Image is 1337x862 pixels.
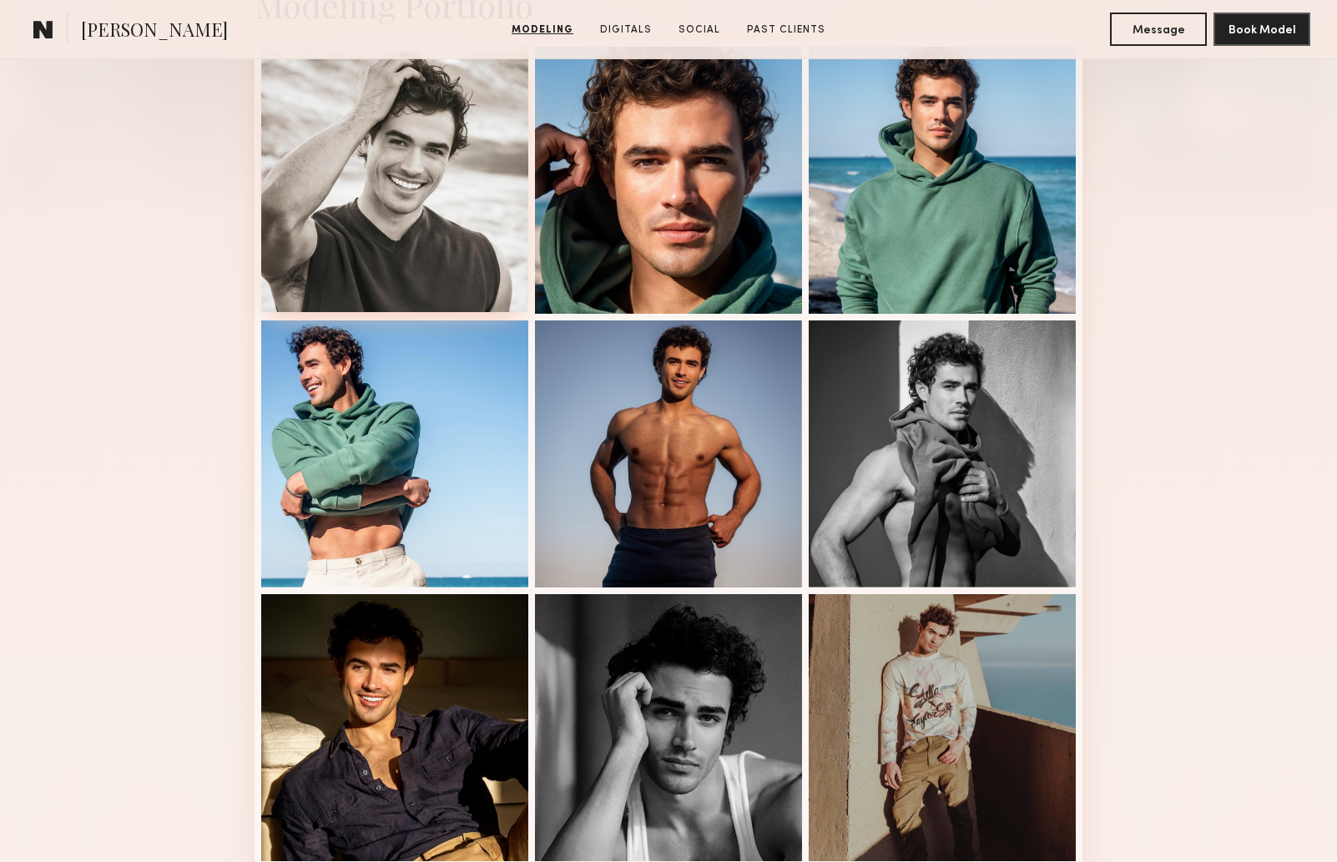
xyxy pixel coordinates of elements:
[672,23,727,38] a: Social
[1110,13,1207,46] button: Message
[593,23,658,38] a: Digitals
[505,23,580,38] a: Modeling
[1213,13,1310,46] button: Book Model
[81,17,228,46] span: [PERSON_NAME]
[740,23,832,38] a: Past Clients
[1213,22,1310,36] a: Book Model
